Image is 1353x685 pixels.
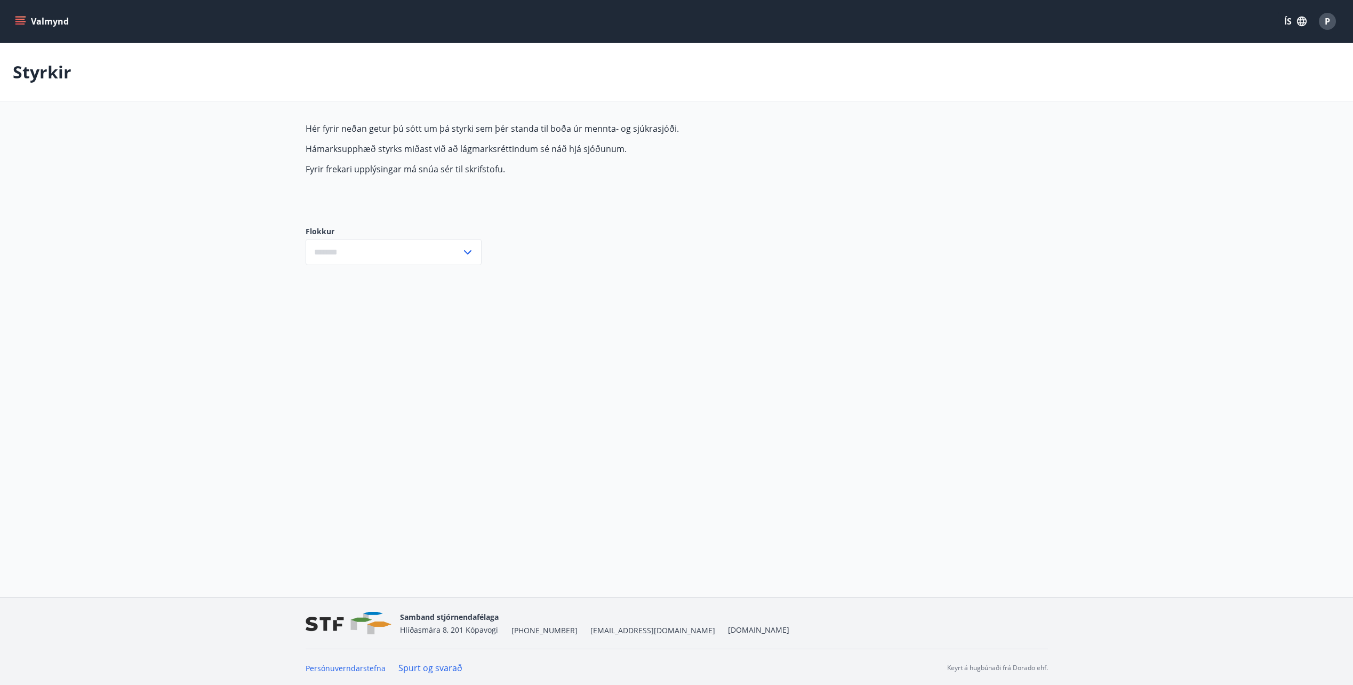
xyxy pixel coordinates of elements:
a: [DOMAIN_NAME] [728,625,789,635]
p: Hér fyrir neðan getur þú sótt um þá styrki sem þér standa til boða úr mennta- og sjúkrasjóði. [306,123,809,134]
span: P [1325,15,1330,27]
button: ÍS [1278,12,1312,31]
p: Styrkir [13,60,71,84]
span: [EMAIL_ADDRESS][DOMAIN_NAME] [590,625,715,636]
a: Spurt og svarað [398,662,462,674]
button: P [1315,9,1340,34]
img: vjCaq2fThgY3EUYqSgpjEiBg6WP39ov69hlhuPVN.png [306,612,391,635]
span: Samband stjórnendafélaga [400,612,499,622]
label: Flokkur [306,226,482,237]
span: Hlíðasmára 8, 201 Kópavogi [400,625,498,635]
span: [PHONE_NUMBER] [511,625,578,636]
p: Hámarksupphæð styrks miðast við að lágmarksréttindum sé náð hjá sjóðunum. [306,143,809,155]
p: Fyrir frekari upplýsingar má snúa sér til skrifstofu. [306,163,809,175]
p: Keyrt á hugbúnaði frá Dorado ehf. [947,663,1048,673]
button: menu [13,12,73,31]
a: Persónuverndarstefna [306,663,386,673]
